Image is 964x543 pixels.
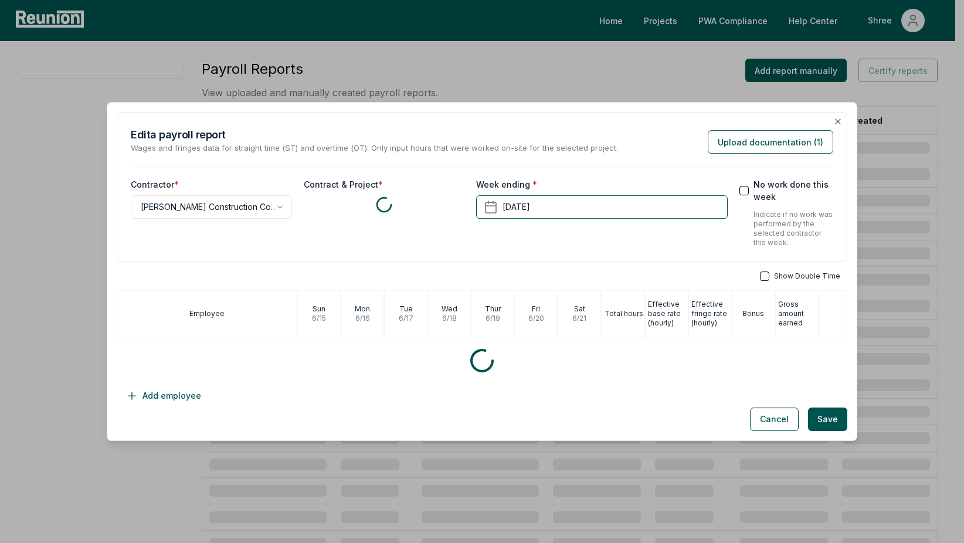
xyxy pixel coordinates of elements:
[574,304,585,314] p: Sat
[572,314,586,323] p: 6 / 21
[399,304,413,314] p: Tue
[691,300,731,328] p: Effective fringe rate (hourly)
[117,384,211,408] button: Add employee
[753,210,833,247] p: Indicate if no work was performed by the selected contractor this week.
[605,309,643,318] p: Total hours
[774,271,840,281] span: Show Double Time
[808,408,847,431] button: Save
[528,314,544,323] p: 6 / 20
[648,300,688,328] p: Effective base rate (hourly)
[313,304,325,314] p: Sun
[486,314,500,323] p: 6 / 19
[355,304,370,314] p: Mon
[399,314,413,323] p: 6 / 17
[442,304,457,314] p: Wed
[131,178,179,191] label: Contractor
[532,304,540,314] p: Fri
[485,304,501,314] p: Thur
[304,178,383,191] label: Contract & Project
[742,309,764,318] p: Bonus
[778,300,818,328] p: Gross amount earned
[131,142,618,154] p: Wages and fringes data for straight time (ST) and overtime (OT). Only input hours that were worke...
[312,314,326,323] p: 6 / 15
[753,178,833,203] label: No work done this week
[189,309,225,318] p: Employee
[750,408,799,431] button: Cancel
[131,127,618,142] h2: Edit a payroll report
[476,195,727,219] button: [DATE]
[476,178,537,191] label: Week ending
[708,130,833,154] button: Upload documentation (1)
[355,314,370,323] p: 6 / 16
[442,314,457,323] p: 6 / 18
